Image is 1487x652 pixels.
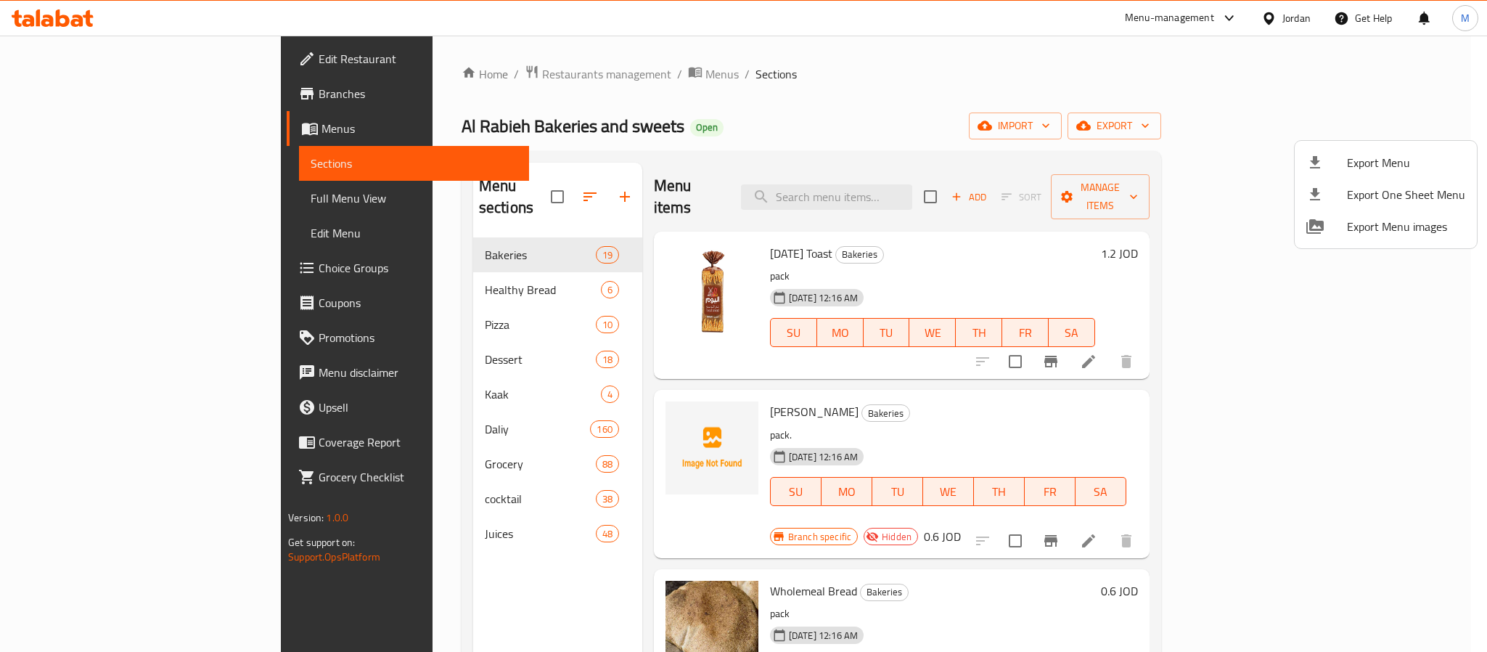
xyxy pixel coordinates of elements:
[1295,179,1477,211] li: Export one sheet menu items
[1347,154,1465,171] span: Export Menu
[1295,147,1477,179] li: Export menu items
[1295,211,1477,243] li: Export Menu images
[1347,186,1465,203] span: Export One Sheet Menu
[1347,218,1465,235] span: Export Menu images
